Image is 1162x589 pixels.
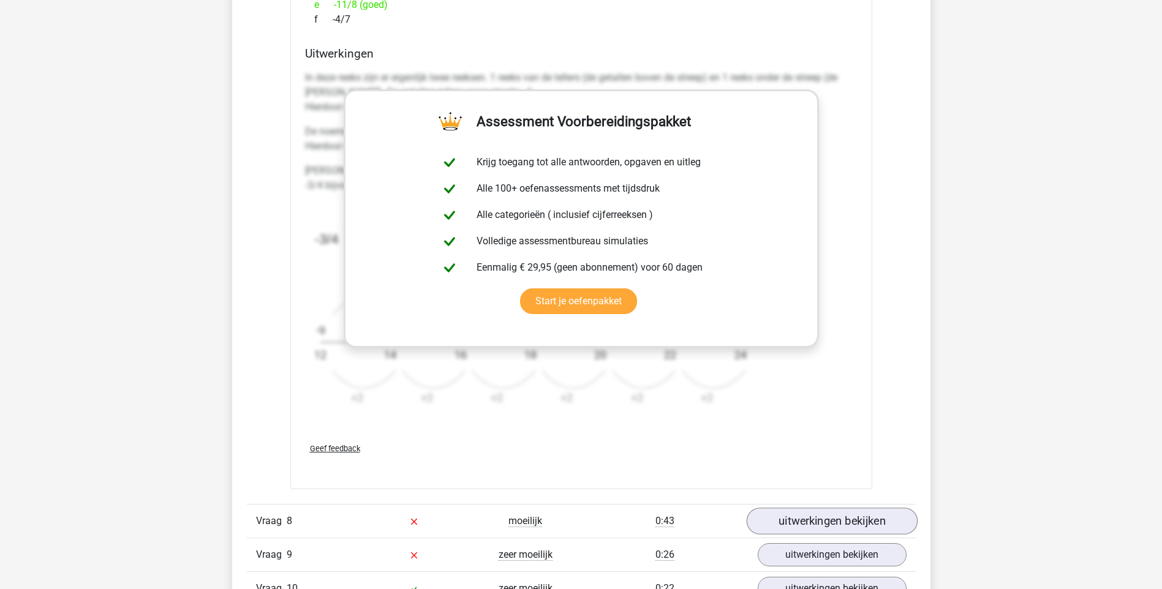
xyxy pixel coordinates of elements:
text: +2 [631,391,643,404]
h4: Uitwerkingen [305,47,858,61]
span: 0:26 [655,549,674,561]
text: +2 [351,391,363,404]
a: uitwerkingen bekijken [758,543,907,566]
text: 22 [664,348,676,361]
text: +2 [491,391,503,404]
div: -4/7 [305,12,858,27]
span: 0:43 [655,515,674,527]
span: Geef feedback [310,444,360,453]
text: -9 [315,324,325,337]
span: f [314,12,333,27]
text: 12 [314,348,326,361]
text: +2 [421,391,433,404]
a: Start je oefenpakket [520,288,637,314]
span: moeilijk [508,515,542,527]
text: +2 [701,391,713,404]
span: zeer moeilijk [499,549,553,561]
text: 14 [384,348,396,361]
span: 8 [287,515,292,527]
span: Vraag [256,514,287,528]
text: 24 [734,348,746,361]
p: De noemers gaan steeds: +2 Hierdoor ontstaat de volgende reeks: [12, 14, 16, 18, 20, 22, 24] [305,124,858,154]
tspan: -3/4 [314,230,339,246]
text: +2 [560,391,573,404]
text: 18 [524,348,536,361]
text: 16 [454,348,466,361]
p: In deze reeks zijn er eigenlijk twee reeksen. 1 reeks van de tellers (de getallen boven de streep... [305,70,858,114]
a: uitwerkingen bekijken [746,508,917,535]
p: [PERSON_NAME] goed hoe je de breuken in de reeks moet herschrijven om het patroon te herkennen. -... [305,163,858,193]
span: Vraag [256,547,287,562]
text: 20 [594,348,606,361]
span: 9 [287,549,292,560]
